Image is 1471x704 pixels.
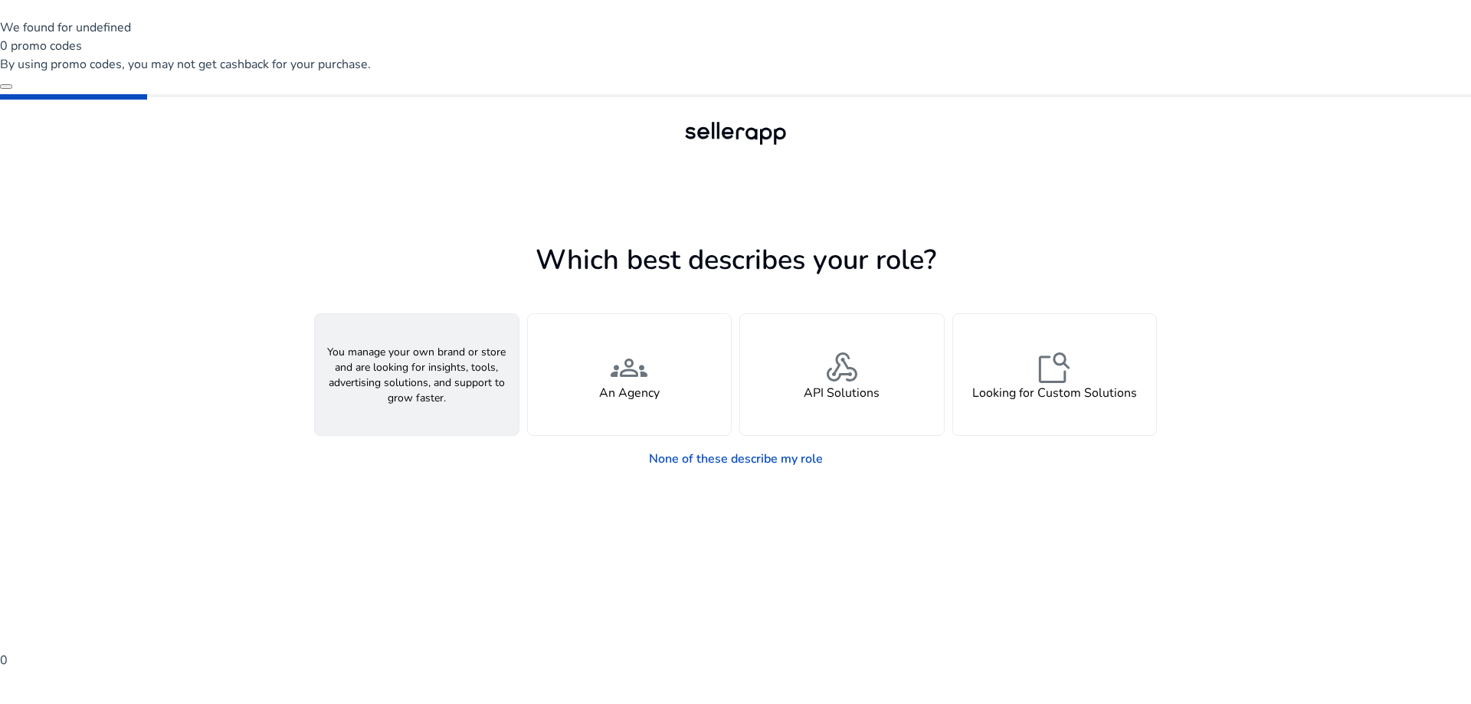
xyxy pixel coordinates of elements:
button: feature_searchLooking for Custom Solutions [952,313,1158,436]
span: groups [611,349,647,386]
span: webhook [824,349,860,386]
a: None of these describe my role [637,444,835,474]
h4: An Agency [599,386,660,401]
button: webhookAPI Solutions [739,313,945,436]
button: groupsAn Agency [527,313,732,436]
h4: Looking for Custom Solutions [972,386,1137,401]
h1: Which best describes your role? [314,244,1157,277]
button: You manage your own brand or store and are looking for insights, tools, advertising solutions, an... [314,313,519,436]
h4: API Solutions [804,386,880,401]
span: feature_search [1036,349,1073,386]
